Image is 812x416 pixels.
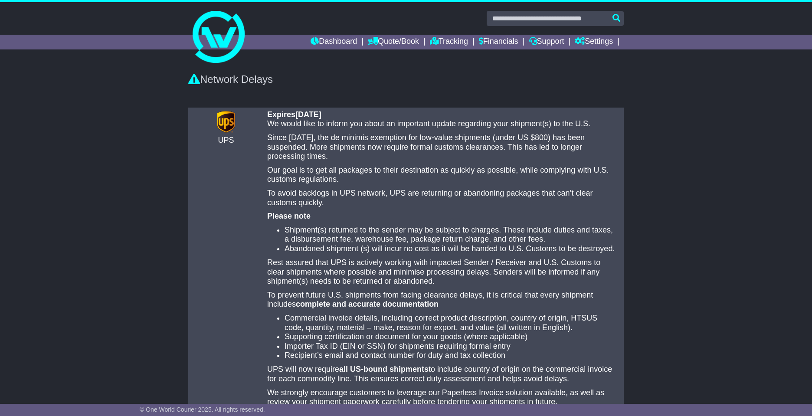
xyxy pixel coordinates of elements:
a: Dashboard [311,35,357,49]
strong: all US-bound shipments [339,365,429,373]
li: Shipment(s) returned to the sender may be subject to charges. These include duties and taxes, a d... [285,226,619,244]
div: UPS [193,136,259,145]
div: Expires [267,110,619,120]
span: © One World Courier 2025. All rights reserved. [140,406,265,413]
strong: Please note [267,212,311,220]
p: Rest assured that UPS is actively working with impacted Sender / Receiver and U.S. Customs to cle... [267,258,619,286]
a: Quote/Book [368,35,419,49]
img: CarrierLogo [214,110,238,134]
a: Financials [479,35,518,49]
p: Since [DATE], the de minimis exemption for low-value shipments (under US $800) has been suspended... [267,133,619,161]
p: Our goal is to get all packages to their destination as quickly as possible, while complying with... [267,166,619,184]
li: Supporting certification or document for your goods (where applicable) [285,332,619,342]
li: Abandoned shipment (s) will incur no cost as it will be handed to U.S. Customs to be destroyed. [285,244,619,254]
li: Recipient’s email and contact number for duty and tax collection [285,351,619,360]
div: Network Delays [188,73,624,86]
li: Importer Tax ID (EIN or SSN) for shipments requiring formal entry [285,342,619,351]
a: Support [529,35,564,49]
p: We would like to inform you about an important update regarding your shipment(s) to the U.S. [267,119,619,129]
p: We strongly encourage customers to leverage our Paperless Invoice solution available, as well as ... [267,388,619,407]
p: UPS will now require to include country of origin on the commercial invoice for each commodity li... [267,365,619,383]
span: [DATE] [295,110,321,119]
p: To avoid backlogs in UPS network, UPS are returning or abandoning packages that can’t clear custo... [267,189,619,207]
strong: complete and accurate documentation [296,300,439,308]
a: Settings [575,35,613,49]
a: Tracking [430,35,468,49]
p: To prevent future U.S. shipments from facing clearance delays, it is critical that every shipment... [267,291,619,309]
li: Commercial invoice details, including correct product description, country of origin, HTSUS code,... [285,314,619,332]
